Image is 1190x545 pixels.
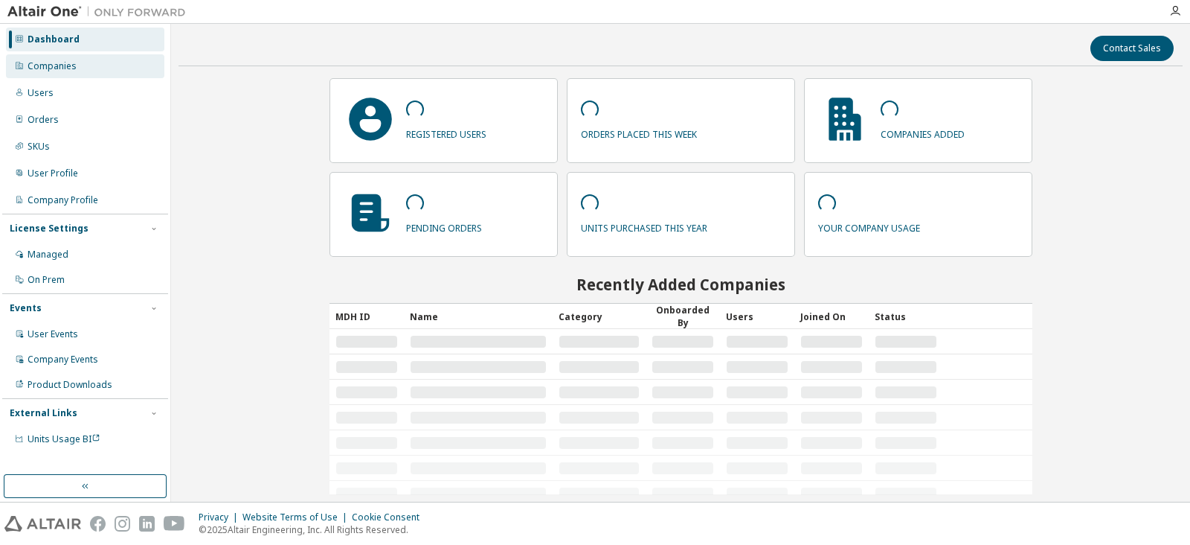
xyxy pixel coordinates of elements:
[28,433,100,445] span: Units Usage BI
[115,516,130,532] img: instagram.svg
[1090,36,1174,61] button: Contact Sales
[139,516,155,532] img: linkedin.svg
[7,4,193,19] img: Altair One
[4,516,81,532] img: altair_logo.svg
[28,114,59,126] div: Orders
[28,194,98,206] div: Company Profile
[28,328,78,340] div: User Events
[335,305,398,328] div: MDH ID
[28,249,68,261] div: Managed
[28,274,65,286] div: On Prem
[28,354,98,366] div: Company Events
[329,275,1032,294] h2: Recently Added Companies
[28,87,54,99] div: Users
[28,34,80,45] div: Dashboard
[10,407,77,419] div: External Links
[199,511,242,523] div: Privacy
[28,168,78,179] div: User Profile
[581,217,707,235] p: units purchased this year
[410,305,547,328] div: Name
[406,217,482,235] p: pending orders
[652,304,714,329] div: Onboarded By
[406,124,486,141] p: registered users
[881,124,965,141] p: companies added
[800,305,863,328] div: Joined On
[242,511,352,523] div: Website Terms of Use
[581,124,697,141] p: orders placed this week
[818,217,920,235] p: your company usage
[90,516,106,532] img: facebook.svg
[28,141,50,153] div: SKUs
[28,60,77,72] div: Companies
[10,302,42,314] div: Events
[164,516,185,532] img: youtube.svg
[28,379,112,391] div: Product Downloads
[726,305,788,328] div: Users
[352,511,428,523] div: Cookie Consent
[559,305,640,328] div: Category
[10,223,89,235] div: License Settings
[875,305,937,328] div: Status
[199,523,428,536] p: © 2025 Altair Engineering, Inc. All Rights Reserved.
